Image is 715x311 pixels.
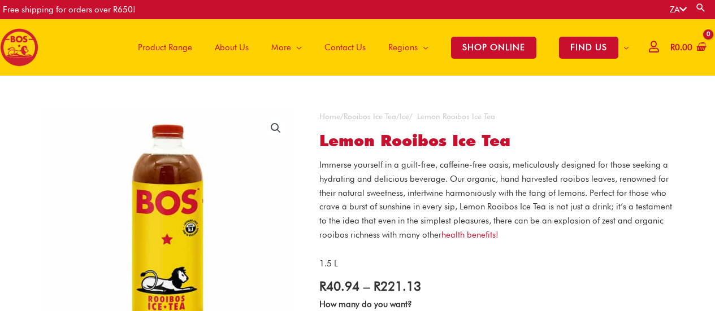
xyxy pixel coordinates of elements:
a: Search button [695,2,707,13]
span: SHOP ONLINE [451,37,536,59]
a: View Shopping Cart, empty [668,35,707,60]
a: Regions [377,19,440,76]
p: Immerse yourself in a guilt-free, caffeine-free oasis, meticulously designed for those seeking a ... [319,158,673,242]
span: About Us [215,30,249,64]
span: FIND US [559,37,618,59]
a: health benefits! [441,230,499,240]
span: R [374,278,380,294]
span: Contact Us [324,30,366,64]
a: Ice [400,112,409,121]
a: About Us [203,19,260,76]
bdi: 221.13 [374,278,421,294]
a: SHOP ONLINE [440,19,548,76]
span: – [363,278,370,294]
span: R [319,278,326,294]
span: R [670,42,675,52]
a: More [260,19,313,76]
a: Contact Us [313,19,377,76]
nav: Breadcrumb [319,109,673,124]
span: Product Range [138,30,192,64]
label: How many do you want? [319,299,412,309]
a: ZA [670,5,687,15]
nav: Site Navigation [118,19,640,76]
bdi: 0.00 [670,42,692,52]
span: More [271,30,291,64]
span: Regions [388,30,418,64]
a: Rooibos Ice Tea [344,112,396,121]
p: 1.5 L [319,257,673,271]
bdi: 40.94 [319,278,359,294]
h1: Lemon Rooibos Ice Tea [319,132,673,151]
a: Home [319,112,340,121]
a: Product Range [127,19,203,76]
a: View full-screen image gallery [266,118,286,138]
